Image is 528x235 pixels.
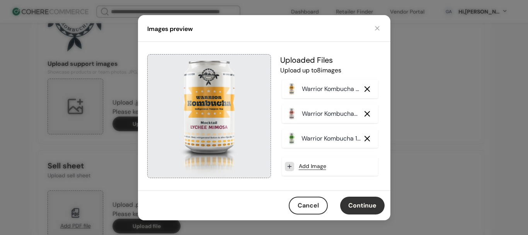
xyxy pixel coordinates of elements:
p: Warrior Kombucha 3_611fa4_.png [302,84,361,94]
div: Images preview [147,24,193,34]
p: Warrior Kombucha 1_742510_.png [301,134,361,143]
h5: Uploaded File s [280,54,380,66]
button: Cancel [289,197,328,214]
p: Warrior Kombucha_2989f5_.png [302,109,361,118]
p: Upload up to 8 image s [280,66,380,75]
button: Continue [340,197,385,214]
a: Add Image [299,162,326,170]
